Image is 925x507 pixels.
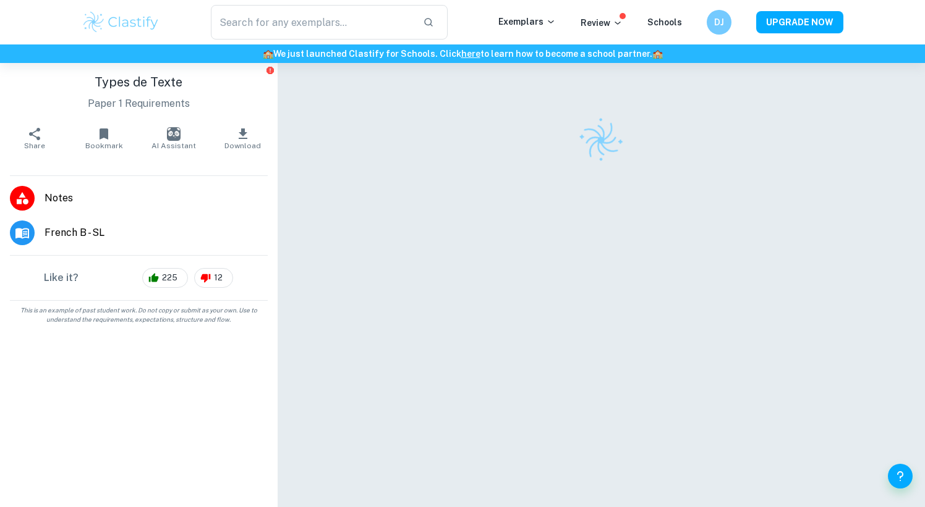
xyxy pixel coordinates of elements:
[498,15,556,28] p: Exemplars
[647,17,682,27] a: Schools
[69,121,139,156] button: Bookmark
[2,47,923,61] h6: We just launched Clastify for Schools. Click to learn how to become a school partner.
[85,141,123,150] span: Bookmark
[263,49,273,59] span: 🏫
[652,49,663,59] span: 🏫
[581,16,623,30] p: Review
[266,65,275,75] button: Report issue
[712,15,727,29] h6: DJ
[5,306,273,324] span: This is an example of past student work. Do not copy or submit as your own. Use to understand the...
[888,464,913,488] button: Help and Feedback
[208,121,278,156] button: Download
[82,10,160,35] img: Clastify logo
[10,73,268,91] h1: Types de Texte
[139,121,208,156] button: AI Assistant
[45,225,268,240] span: French B - SL
[707,10,731,35] button: DJ
[211,5,413,40] input: Search for any exemplars...
[756,11,843,33] button: UPGRADE NOW
[461,49,480,59] a: here
[24,141,45,150] span: Share
[44,270,79,285] h6: Like it?
[10,96,268,111] p: Paper 1 Requirements
[45,191,268,206] span: Notes
[142,268,188,288] div: 225
[571,110,632,171] img: Clastify logo
[155,272,184,284] span: 225
[224,141,261,150] span: Download
[151,141,196,150] span: AI Assistant
[207,272,229,284] span: 12
[194,268,233,288] div: 12
[167,127,181,141] img: AI Assistant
